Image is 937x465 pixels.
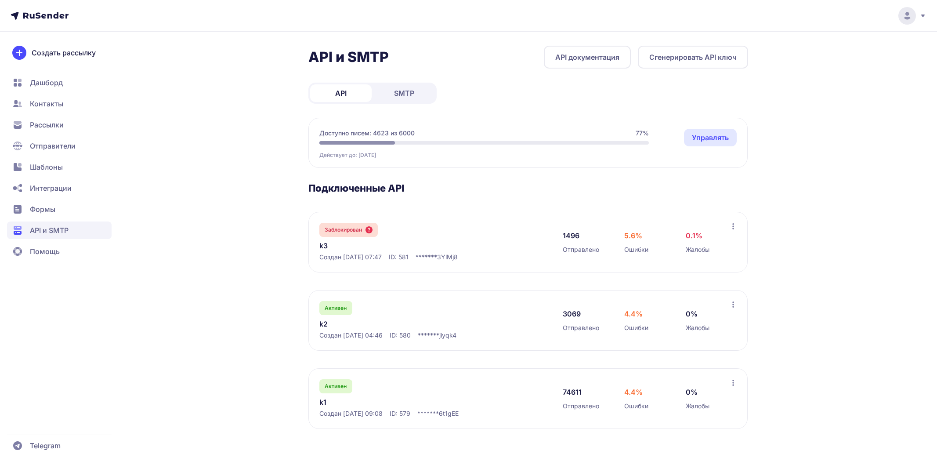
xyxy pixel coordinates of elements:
span: Создать рассылку [32,47,96,58]
span: 1496 [563,230,579,241]
span: Жалобы [686,323,709,332]
span: ID: 579 [390,409,410,418]
span: 0% [686,387,698,397]
a: k2 [319,319,499,329]
span: Действует до: [DATE] [319,152,376,159]
a: API документация [544,46,631,69]
span: 0.1% [686,230,702,241]
span: Шаблоны [30,162,63,172]
span: jiyqk4 [439,331,456,340]
a: Управлять [684,129,737,146]
h2: API и SMTP [308,48,389,66]
span: 4.4% [624,309,643,319]
span: 77% [636,129,649,138]
h3: Подключенные API [308,182,748,194]
a: Telegram [7,437,112,454]
span: Жалобы [686,245,709,254]
a: SMTP [373,84,435,102]
span: API и SMTP [30,225,69,236]
span: 3069 [563,309,581,319]
span: Ошибки [624,245,648,254]
span: Жалобы [686,402,709,411]
span: Помощь [30,246,60,257]
span: Формы [30,204,55,214]
span: Telegram [30,440,61,451]
span: ID: 580 [390,331,411,340]
span: 6t1gEE [439,409,459,418]
span: Создан [DATE] 09:08 [319,409,383,418]
a: API [310,84,372,102]
span: Доступно писем: 4623 из 6000 [319,129,415,138]
span: Создан [DATE] 07:47 [319,253,382,262]
span: Заблокирован [325,226,362,233]
button: Сгенерировать API ключ [638,46,748,69]
span: Создан [DATE] 04:46 [319,331,383,340]
span: Отправители [30,141,76,151]
span: API [335,88,347,98]
span: 3YlMj8 [437,253,458,262]
span: 5.6% [624,230,642,241]
span: ID: 581 [389,253,409,262]
span: Контакты [30,98,63,109]
span: 0% [686,309,698,319]
span: Активен [325,383,347,390]
span: Отправлено [563,245,599,254]
a: k3 [319,240,499,251]
span: SMTP [394,88,414,98]
span: Интеграции [30,183,72,193]
span: Рассылки [30,120,64,130]
span: Ошибки [624,402,648,411]
span: Отправлено [563,402,599,411]
span: Отправлено [563,323,599,332]
span: Ошибки [624,323,648,332]
span: 74611 [563,387,582,397]
span: 4.4% [624,387,643,397]
span: Активен [325,305,347,312]
a: k1 [319,397,499,407]
span: Дашборд [30,77,63,88]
